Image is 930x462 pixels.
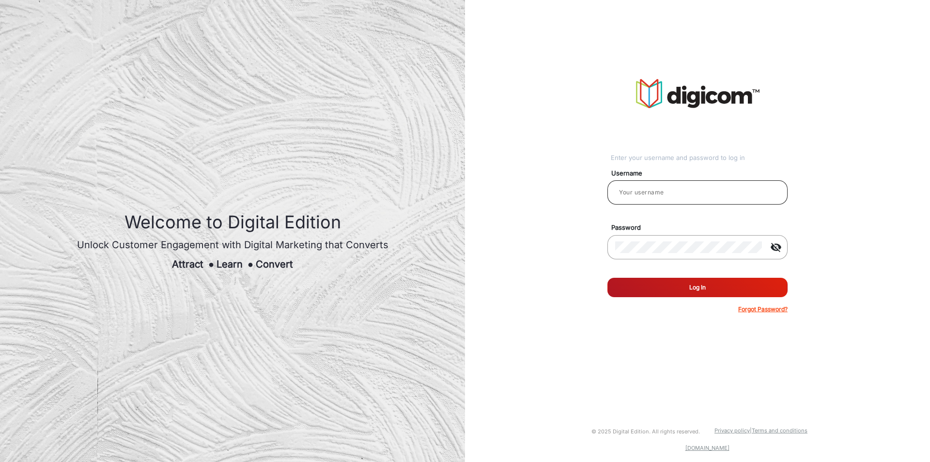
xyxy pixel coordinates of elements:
a: | [750,427,752,434]
span: ● [248,258,253,270]
a: Privacy policy [714,427,750,434]
img: vmg-logo [636,79,759,108]
span: ● [208,258,214,270]
div: Unlock Customer Engagement with Digital Marketing that Converts [77,238,388,252]
a: Terms and conditions [752,427,807,434]
p: Forgot Password? [738,305,788,314]
input: Your username [615,187,780,198]
mat-label: Username [604,169,799,178]
div: Attract Learn Convert [77,257,388,271]
h1: Welcome to Digital Edition [77,212,388,233]
small: © 2025 Digital Edition. All rights reserved. [591,428,700,435]
mat-label: Password [604,223,799,233]
a: [DOMAIN_NAME] [685,445,729,451]
div: Enter your username and password to log in [611,153,788,163]
mat-icon: visibility_off [764,241,788,253]
button: Log In [607,278,788,297]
